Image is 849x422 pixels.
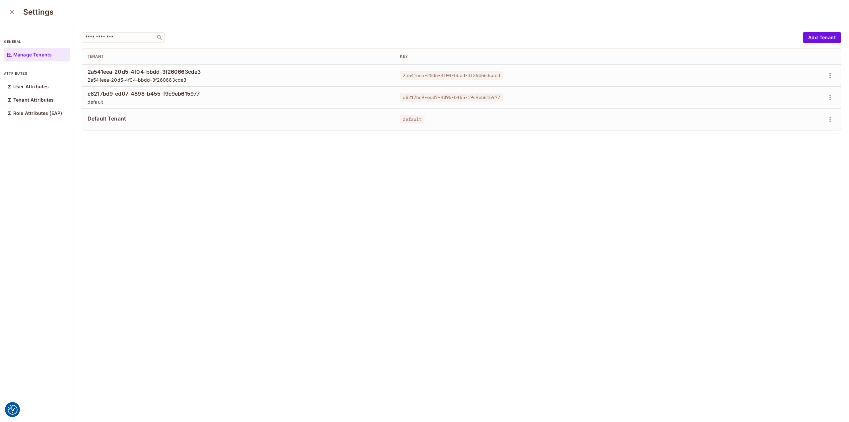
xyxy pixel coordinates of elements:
[400,115,424,124] span: default
[4,71,70,76] p: attributes
[13,97,54,103] p: Tenant Attributes
[13,52,52,57] p: Manage Tenants
[13,111,62,116] p: Role Attributes (EAP)
[8,405,18,415] img: Revisit consent button
[88,99,389,105] span: default
[8,405,18,415] button: Consent Preferences
[400,54,702,59] div: Key
[803,32,841,43] button: Add Tenant
[400,93,502,102] span: c8217bd9-ed07-4898-b455-f9c9eb615977
[88,77,389,83] span: 2a541eea-20d5-4f04-bbdd-3f260663cde3
[23,7,53,17] h3: Settings
[4,39,70,44] p: general
[88,68,389,75] span: 2a541eea-20d5-4f04-bbdd-3f260663cde3
[88,54,389,59] div: Tenant
[88,90,389,97] span: c8217bd9-ed07-4898-b455-f9c9eb615977
[13,84,49,89] p: User Attributes
[400,71,502,80] span: 2a541eea-20d5-4f04-bbdd-3f260663cde3
[88,115,389,122] span: Default Tenant
[5,5,19,19] button: close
